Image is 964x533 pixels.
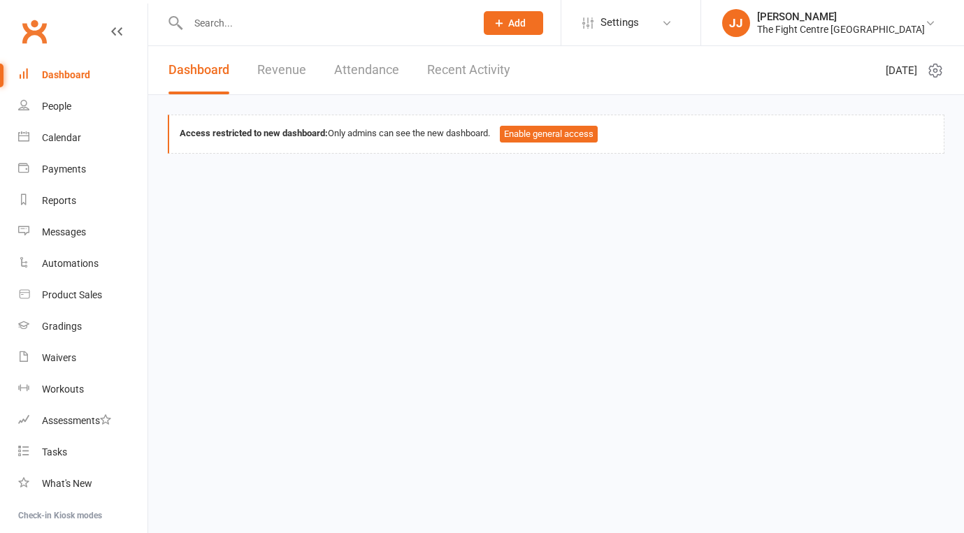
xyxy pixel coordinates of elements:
[257,46,306,94] a: Revenue
[42,289,102,300] div: Product Sales
[42,163,86,175] div: Payments
[18,217,148,248] a: Messages
[18,122,148,154] a: Calendar
[600,7,639,38] span: Settings
[18,405,148,437] a: Assessments
[18,468,148,499] a: What's New
[42,321,82,332] div: Gradings
[500,126,598,143] button: Enable general access
[722,9,750,37] div: JJ
[18,248,148,279] a: Automations
[42,352,76,363] div: Waivers
[42,446,67,458] div: Tasks
[42,258,99,269] div: Automations
[42,69,90,80] div: Dashboard
[42,226,86,238] div: Messages
[42,101,71,112] div: People
[508,17,526,29] span: Add
[42,478,92,489] div: What's New
[757,23,925,36] div: The Fight Centre [GEOGRAPHIC_DATA]
[184,13,466,33] input: Search...
[42,384,84,395] div: Workouts
[18,279,148,311] a: Product Sales
[17,14,52,49] a: Clubworx
[334,46,399,94] a: Attendance
[42,415,111,426] div: Assessments
[18,342,148,374] a: Waivers
[180,128,328,138] strong: Access restricted to new dashboard:
[168,46,229,94] a: Dashboard
[18,185,148,217] a: Reports
[886,62,917,79] span: [DATE]
[18,154,148,185] a: Payments
[42,195,76,206] div: Reports
[18,374,148,405] a: Workouts
[18,311,148,342] a: Gradings
[18,59,148,91] a: Dashboard
[42,132,81,143] div: Calendar
[757,10,925,23] div: [PERSON_NAME]
[180,126,933,143] div: Only admins can see the new dashboard.
[427,46,510,94] a: Recent Activity
[18,437,148,468] a: Tasks
[18,91,148,122] a: People
[484,11,543,35] button: Add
